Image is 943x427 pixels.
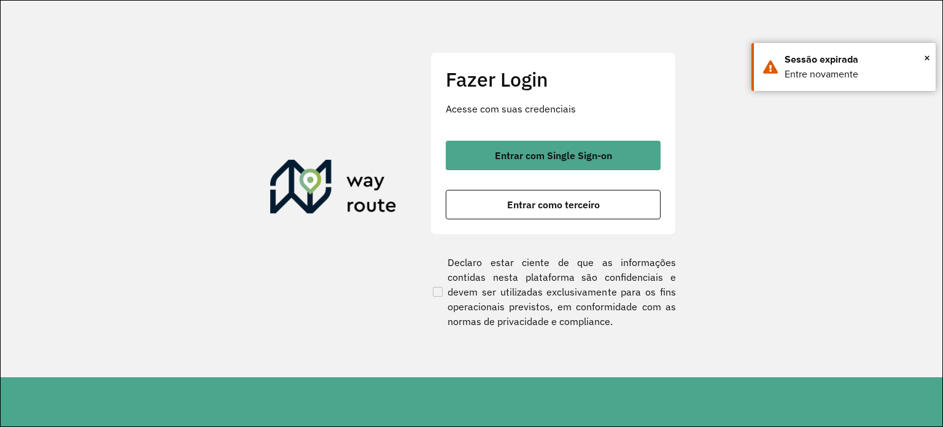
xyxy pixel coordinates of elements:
div: Sessão expirada [785,52,926,67]
span: Entrar como terceiro [507,200,600,210]
div: Entre novamente [785,67,926,82]
h2: Fazer Login [446,68,661,91]
p: Acesse com suas credenciais [446,101,661,116]
button: button [446,141,661,170]
img: Roteirizador AmbevTech [270,160,397,219]
label: Declaro estar ciente de que as informações contidas nesta plataforma são confidenciais e devem se... [430,255,676,329]
button: button [446,190,661,219]
button: Close [924,49,930,67]
span: Entrar com Single Sign-on [495,151,612,160]
span: × [924,49,930,67]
